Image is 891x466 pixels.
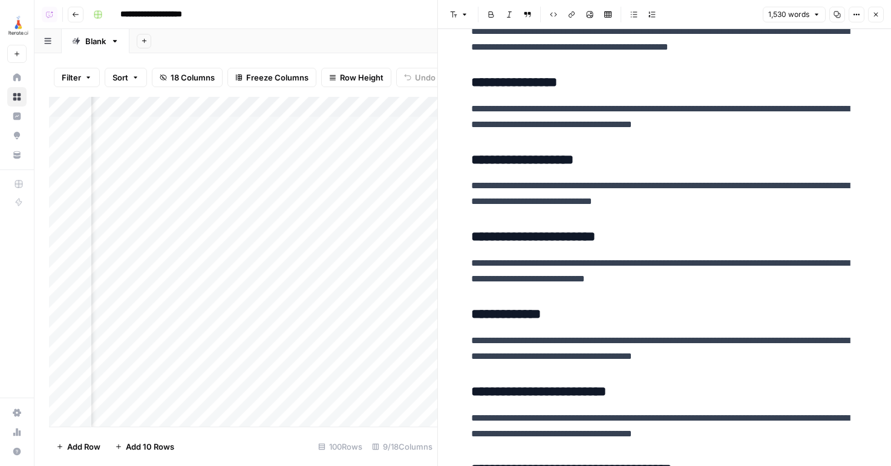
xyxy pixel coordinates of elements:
a: Your Data [7,145,27,165]
button: Workspace: Iterate.AI [7,10,27,40]
a: Blank [62,29,129,53]
a: Browse [7,87,27,107]
a: Settings [7,403,27,422]
img: Iterate.AI Logo [7,14,29,36]
button: Row Height [321,68,391,87]
button: 1,530 words [763,7,826,22]
button: Help + Support [7,442,27,461]
span: 1,530 words [768,9,809,20]
span: Freeze Columns [246,71,308,84]
div: Blank [85,35,106,47]
button: Sort [105,68,147,87]
span: Row Height [340,71,383,84]
span: Undo [415,71,436,84]
button: Undo [396,68,443,87]
a: Insights [7,107,27,126]
a: Opportunities [7,126,27,145]
div: 100 Rows [313,437,367,456]
button: 18 Columns [152,68,223,87]
div: 9/18 Columns [367,437,437,456]
span: Add Row [67,441,100,453]
button: Add 10 Rows [108,437,181,456]
a: Usage [7,422,27,442]
span: Add 10 Rows [126,441,174,453]
span: Sort [113,71,128,84]
button: Filter [54,68,100,87]
span: 18 Columns [171,71,215,84]
button: Freeze Columns [227,68,316,87]
a: Home [7,68,27,87]
span: Filter [62,71,81,84]
button: Add Row [49,437,108,456]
